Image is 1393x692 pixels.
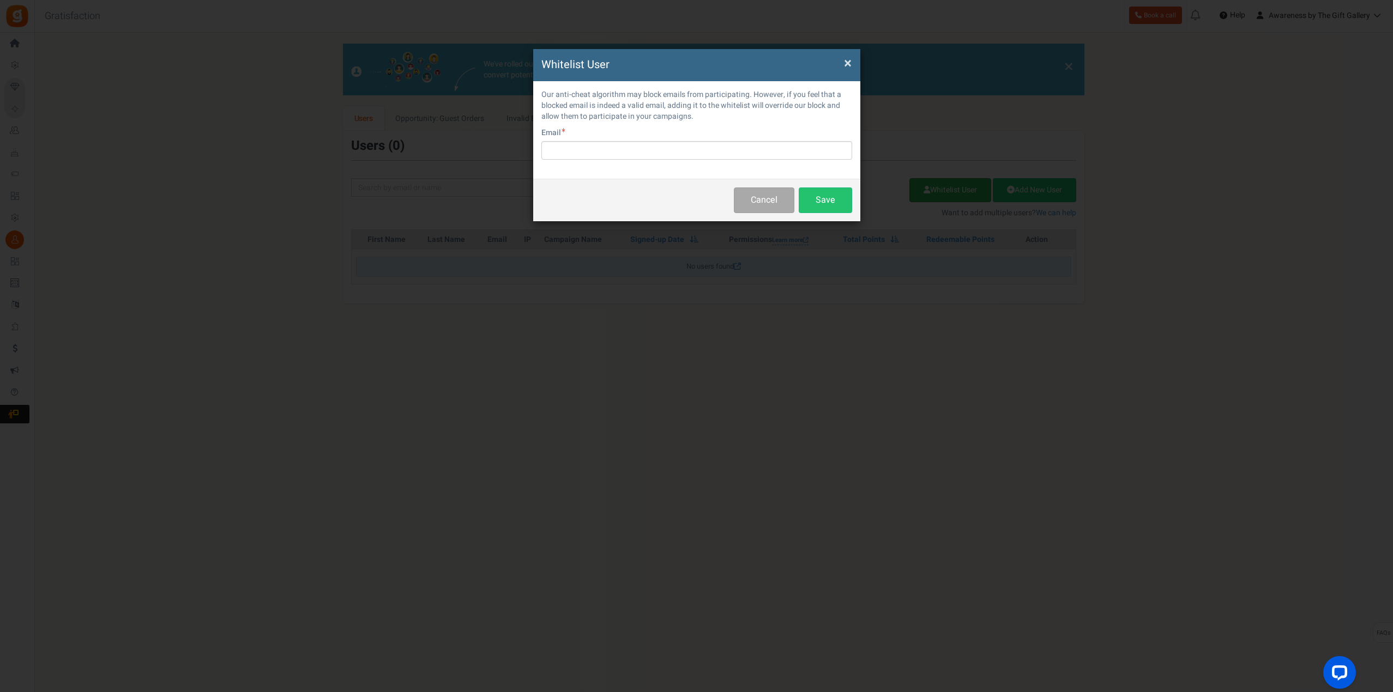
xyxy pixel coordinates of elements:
label: Email [541,128,565,138]
p: Our anti-cheat algorithm may block emails from participating. However, if you feel that a blocked... [541,89,852,122]
span: × [844,53,852,74]
span: Whitelist User [541,57,610,72]
button: Cancel [734,187,794,213]
button: Save [799,187,852,213]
